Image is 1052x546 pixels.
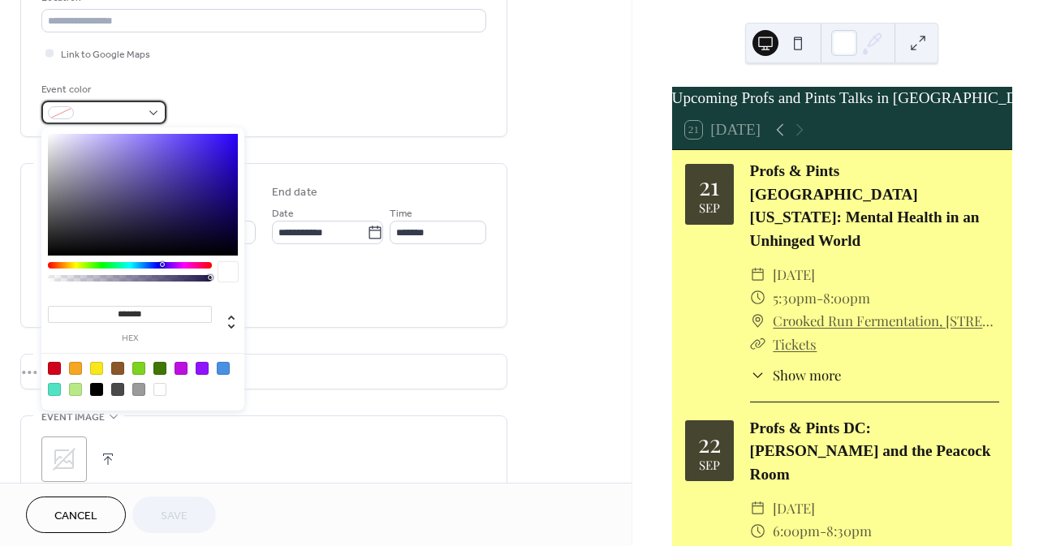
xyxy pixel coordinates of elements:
[90,383,103,396] div: #000000
[773,309,999,333] a: Crooked Run Fermentation, [STREET_ADDRESS][PERSON_NAME]
[773,497,815,520] span: [DATE]
[750,365,842,385] button: ​Show more
[750,263,765,286] div: ​
[699,202,720,214] div: Sep
[26,497,126,533] button: Cancel
[48,383,61,396] div: #50E3C2
[111,383,124,396] div: #4A4A4A
[48,362,61,375] div: #D0021B
[699,174,719,198] div: 21
[750,162,980,249] a: Profs & Pints [GEOGRAPHIC_DATA][US_STATE]: Mental Health in an Unhinged World
[132,362,145,375] div: #7ED321
[48,334,212,343] label: hex
[111,362,124,375] div: #8B572A
[817,286,823,310] span: -
[90,362,103,375] div: #F8E71C
[750,519,765,543] div: ​
[750,309,765,333] div: ​
[826,519,872,543] span: 8:30pm
[672,87,1012,110] div: Upcoming Profs and Pints Talks in [GEOGRAPHIC_DATA][US_STATE]
[41,436,87,482] div: ;
[773,286,817,310] span: 5:30pm
[272,184,317,201] div: End date
[132,383,145,396] div: #9B9B9B
[153,362,166,375] div: #417505
[750,497,765,520] div: ​
[272,205,294,222] span: Date
[69,383,82,396] div: #B8E986
[750,365,765,385] div: ​
[61,46,150,63] span: Link to Google Maps
[773,519,820,543] span: 6:00pm
[69,362,82,375] div: #F5A623
[153,383,166,396] div: #FFFFFF
[41,81,163,98] div: Event color
[773,263,815,286] span: [DATE]
[820,519,826,543] span: -
[390,205,412,222] span: Time
[175,362,188,375] div: #BD10E0
[750,333,765,356] div: ​
[750,286,765,310] div: ​
[823,286,870,310] span: 8:00pm
[217,362,230,375] div: #4A90E2
[54,508,97,525] span: Cancel
[41,409,105,426] span: Event image
[699,459,720,471] div: Sep
[196,362,209,375] div: #9013FE
[773,335,817,353] a: Tickets
[21,355,507,389] div: •••
[750,419,991,484] a: Profs & Pints DC: [PERSON_NAME] and the Peacock Room
[698,431,721,455] div: 22
[773,365,841,385] span: Show more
